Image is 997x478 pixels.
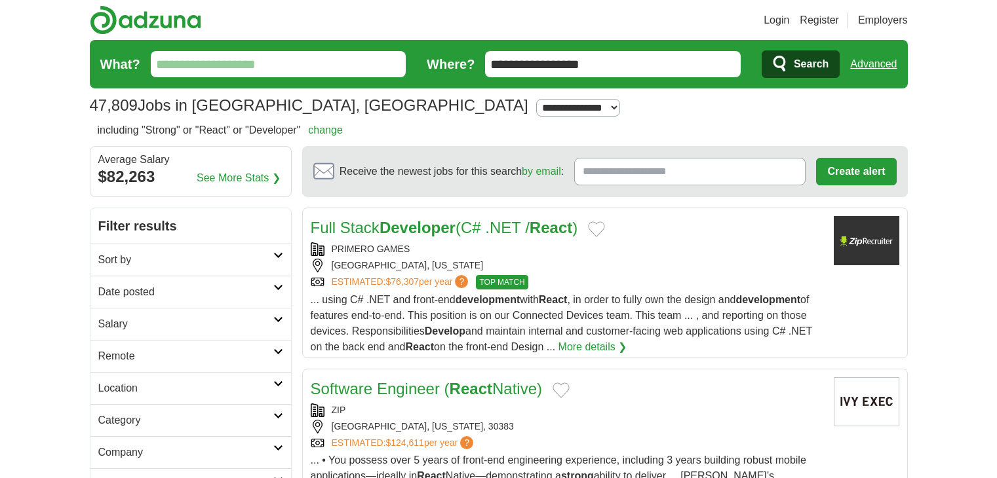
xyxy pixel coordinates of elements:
[858,12,908,28] a: Employers
[311,259,823,272] div: [GEOGRAPHIC_DATA], [US_STATE]
[450,380,492,397] strong: React
[311,420,823,433] div: [GEOGRAPHIC_DATA], [US_STATE], 30383
[90,244,291,276] a: Sort by
[98,155,283,165] div: Average Salary
[553,382,570,398] button: Add to favorite jobs
[456,294,520,305] strong: development
[539,294,568,305] strong: React
[98,165,283,189] div: $82,263
[834,216,899,265] img: Company logo
[90,276,291,308] a: Date posted
[197,170,281,186] a: See More Stats ❯
[90,96,528,114] h1: Jobs in [GEOGRAPHIC_DATA], [GEOGRAPHIC_DATA]
[332,436,477,450] a: ESTIMATED:$124,611per year?
[311,242,823,256] div: PRIMERO GAMES
[90,94,138,117] span: 47,809
[834,377,899,426] img: Company logo
[385,276,419,287] span: $76,307
[762,50,840,78] button: Search
[332,275,471,289] a: ESTIMATED:$76,307per year?
[308,124,343,136] a: change
[427,54,475,74] label: Where?
[311,219,578,236] a: Full StackDeveloper(C# .NET /React)
[90,308,291,340] a: Salary
[425,325,465,337] strong: Develop
[385,437,423,448] span: $124,611
[90,404,291,436] a: Category
[455,275,468,288] span: ?
[90,340,291,372] a: Remote
[98,380,273,396] h2: Location
[588,221,605,237] button: Add to favorite jobs
[90,372,291,404] a: Location
[98,348,273,364] h2: Remote
[100,54,140,74] label: What?
[380,219,456,236] strong: Developer
[406,341,435,352] strong: React
[558,339,627,355] a: More details ❯
[90,208,291,244] h2: Filter results
[98,122,343,138] h2: including "Strong" or "React" or "Developer"
[816,158,896,185] button: Create alert
[530,219,572,236] strong: React
[98,413,273,428] h2: Category
[794,51,829,77] span: Search
[460,436,473,449] span: ?
[522,166,561,177] a: by email
[98,252,273,268] h2: Sort by
[311,294,812,352] span: ... using C# .NET and front-end with , in order to fully own the design and of features end-to-en...
[90,5,201,35] img: Adzuna logo
[98,284,273,300] h2: Date posted
[311,403,823,417] div: ZIP
[90,436,291,468] a: Company
[764,12,789,28] a: Login
[98,445,273,460] h2: Company
[340,164,564,179] span: Receive the newest jobs for this search :
[800,12,839,28] a: Register
[98,316,273,332] h2: Salary
[476,275,528,289] span: TOP MATCH
[850,51,897,77] a: Advanced
[311,380,543,397] a: Software Engineer (ReactNative)
[735,294,800,305] strong: development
